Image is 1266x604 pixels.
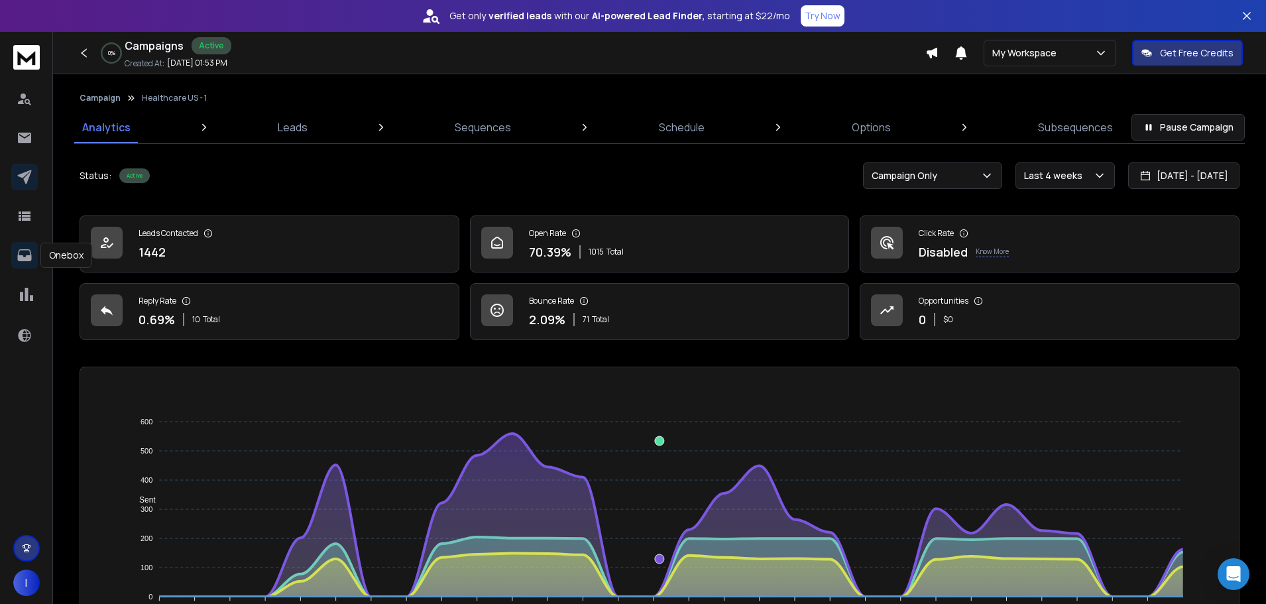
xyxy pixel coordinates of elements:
[470,215,850,272] a: Open Rate70.39%1015Total
[80,169,111,182] p: Status:
[529,243,571,261] p: 70.39 %
[192,37,231,54] div: Active
[141,534,152,542] tspan: 200
[592,314,609,325] span: Total
[139,296,176,306] p: Reply Rate
[583,314,589,325] span: 71
[167,58,227,68] p: [DATE] 01:53 PM
[1131,114,1245,141] button: Pause Campaign
[74,111,139,143] a: Analytics
[805,9,840,23] p: Try Now
[13,570,40,596] button: I
[844,111,899,143] a: Options
[278,119,308,135] p: Leads
[1038,119,1113,135] p: Subsequences
[449,9,790,23] p: Get only with our starting at $22/mo
[659,119,705,135] p: Schedule
[447,111,519,143] a: Sequences
[860,215,1239,272] a: Click RateDisabledKnow More
[80,215,459,272] a: Leads Contacted1442
[919,310,926,329] p: 0
[992,46,1062,60] p: My Workspace
[13,45,40,70] img: logo
[141,505,152,513] tspan: 300
[852,119,891,135] p: Options
[455,119,511,135] p: Sequences
[80,283,459,340] a: Reply Rate0.69%10Total
[40,243,92,268] div: Onebox
[470,283,850,340] a: Bounce Rate2.09%71Total
[872,169,943,182] p: Campaign Only
[119,168,150,183] div: Active
[919,243,968,261] p: Disabled
[141,564,152,572] tspan: 100
[801,5,844,27] button: Try Now
[142,93,207,103] p: Healthcare US - 1
[976,247,1009,257] p: Know More
[139,243,166,261] p: 1442
[919,296,968,306] p: Opportunities
[919,228,954,239] p: Click Rate
[1160,46,1234,60] p: Get Free Credits
[860,283,1239,340] a: Opportunities0$0
[139,228,198,239] p: Leads Contacted
[606,247,624,257] span: Total
[125,38,184,54] h1: Campaigns
[270,111,316,143] a: Leads
[203,314,220,325] span: Total
[141,476,152,484] tspan: 400
[141,447,152,455] tspan: 500
[529,296,574,306] p: Bounce Rate
[80,93,121,103] button: Campaign
[141,418,152,426] tspan: 600
[1030,111,1121,143] a: Subsequences
[1024,169,1088,182] p: Last 4 weeks
[1218,558,1249,590] div: Open Intercom Messenger
[82,119,131,135] p: Analytics
[592,9,705,23] strong: AI-powered Lead Finder,
[651,111,713,143] a: Schedule
[489,9,551,23] strong: verified leads
[1132,40,1243,66] button: Get Free Credits
[125,58,164,69] p: Created At:
[129,495,156,505] span: Sent
[943,314,953,325] p: $ 0
[139,310,175,329] p: 0.69 %
[148,593,152,601] tspan: 0
[589,247,604,257] span: 1015
[529,310,565,329] p: 2.09 %
[529,228,566,239] p: Open Rate
[1128,162,1239,189] button: [DATE] - [DATE]
[108,49,115,57] p: 0 %
[192,314,200,325] span: 10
